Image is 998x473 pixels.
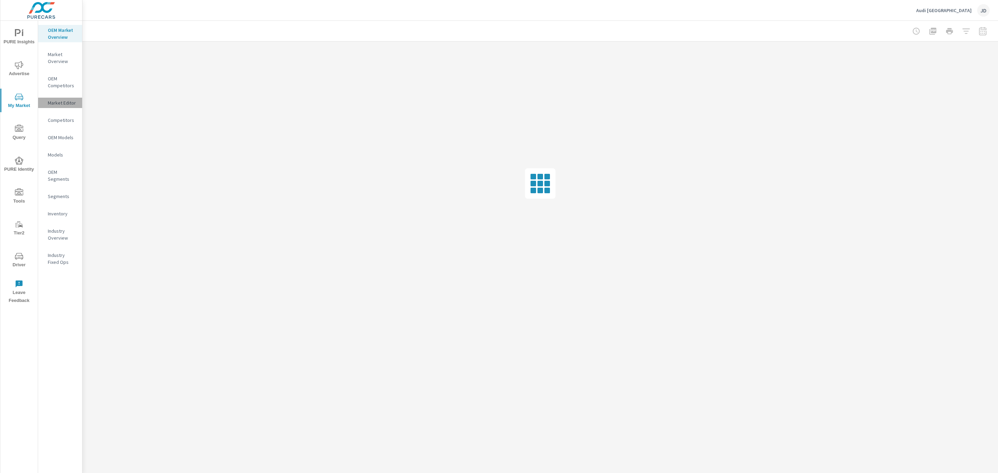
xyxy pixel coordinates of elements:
div: nav menu [0,21,38,307]
p: Industry Overview [48,227,77,241]
p: Market Overview [48,51,77,65]
div: OEM Competitors [38,73,82,91]
div: OEM Models [38,132,82,143]
p: OEM Competitors [48,75,77,89]
div: Competitors [38,115,82,125]
span: Driver [2,252,36,269]
p: Inventory [48,210,77,217]
p: OEM Market Overview [48,27,77,41]
div: Market Overview [38,49,82,66]
p: Models [48,151,77,158]
span: Query [2,125,36,142]
div: OEM Market Overview [38,25,82,42]
div: Industry Overview [38,226,82,243]
div: Industry Fixed Ops [38,250,82,267]
span: Tools [2,188,36,205]
div: Market Editor [38,98,82,108]
p: OEM Models [48,134,77,141]
div: Inventory [38,208,82,219]
span: My Market [2,93,36,110]
span: Leave Feedback [2,280,36,305]
span: Advertise [2,61,36,78]
p: Audi [GEOGRAPHIC_DATA] [916,7,972,14]
span: Tier2 [2,220,36,237]
div: OEM Segments [38,167,82,184]
div: JD [977,4,990,17]
div: Segments [38,191,82,202]
p: Market Editor [48,99,77,106]
div: Models [38,150,82,160]
p: Competitors [48,117,77,124]
p: OEM Segments [48,169,77,182]
span: PURE Insights [2,29,36,46]
p: Industry Fixed Ops [48,252,77,266]
p: Segments [48,193,77,200]
span: PURE Identity [2,157,36,173]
